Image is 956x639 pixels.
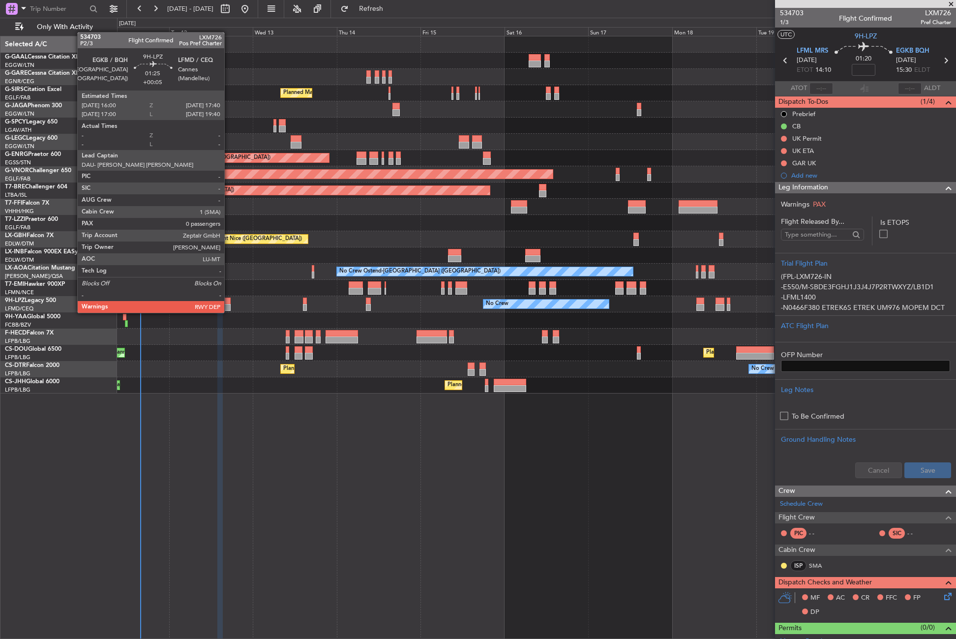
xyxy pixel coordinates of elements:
[792,159,816,167] div: GAR UK
[921,96,935,107] span: (1/4)
[169,27,253,36] div: Tue 12
[5,135,58,141] a: G-LEGCLegacy 600
[5,314,27,320] span: 9H-YAA
[283,362,333,376] div: Planned Maint Sofia
[5,78,34,85] a: EGNR/CEG
[5,159,31,166] a: EGSS/STN
[781,272,950,282] p: (FPL-LXM726-IN
[813,200,826,209] span: PAX
[907,529,929,538] div: - -
[778,486,795,497] span: Crew
[5,70,86,76] a: G-GARECessna Citation XLS+
[797,65,813,75] span: ETOT
[5,281,65,287] a: T7-EMIHawker 900XP
[5,249,24,255] span: LX-INB
[775,199,956,210] div: Warnings
[792,110,815,118] div: Prebrief
[5,54,86,60] a: G-GAALCessna Citation XLS+
[5,103,62,109] a: G-JAGAPhenom 300
[815,65,831,75] span: 14:10
[785,227,849,242] input: Type something...
[5,200,22,206] span: T7-FFI
[5,379,26,385] span: CS-JHH
[778,545,815,556] span: Cabin Crew
[116,183,234,198] div: Planned Maint Warsaw ([GEOGRAPHIC_DATA])
[339,264,501,279] div: No Crew Ostend-[GEOGRAPHIC_DATA] ([GEOGRAPHIC_DATA])
[756,27,840,36] div: Tue 19
[5,363,26,368] span: CS-DTR
[5,346,28,352] span: CS-DOU
[921,622,935,633] span: (0/0)
[777,30,795,39] button: UTC
[5,94,30,101] a: EGLF/FAB
[5,126,31,134] a: LGAV/ATH
[5,370,30,377] a: LFPB/LBG
[5,168,29,174] span: G-VNOR
[5,61,34,69] a: EGGW/LTN
[706,345,861,360] div: Planned Maint [GEOGRAPHIC_DATA] ([GEOGRAPHIC_DATA])
[781,321,950,331] div: ATC Flight Plan
[351,5,392,12] span: Refresh
[809,529,831,538] div: - -
[790,528,807,539] div: PIC
[861,593,869,603] span: CR
[855,31,877,41] span: 9H-LPZ
[5,184,25,190] span: T7-BRE
[672,27,756,36] div: Mon 18
[119,20,136,28] div: [DATE]
[253,27,337,36] div: Wed 13
[809,561,831,570] a: SMA
[5,240,34,247] a: EDLW/DTM
[791,84,807,93] span: ATOT
[5,298,56,304] a: 9H-LPZLegacy 500
[921,8,951,18] span: LXM726
[5,386,30,394] a: LFPB/LBG
[781,258,950,269] div: Trial Flight Plan
[5,87,24,92] span: G-SIRS
[896,65,912,75] span: 15:30
[5,184,67,190] a: T7-BREChallenger 604
[5,216,58,222] a: T7-LZZIPraetor 600
[791,171,951,180] div: Add new
[913,593,921,603] span: FP
[5,54,28,60] span: G-GAAL
[5,305,33,312] a: LFMD/CEQ
[5,152,28,157] span: G-ENRG
[5,143,34,150] a: EGGW/LTN
[448,378,602,393] div: Planned Maint [GEOGRAPHIC_DATA] ([GEOGRAPHIC_DATA])
[780,499,823,509] a: Schedule Crew
[192,232,302,246] div: Planned Maint Nice ([GEOGRAPHIC_DATA])
[5,168,71,174] a: G-VNORChallenger 650
[5,379,60,385] a: CS-JHHGlobal 6000
[5,346,61,352] a: CS-DOUGlobal 6500
[896,46,929,56] span: EGKB BQH
[5,135,26,141] span: G-LEGC
[889,528,905,539] div: SIC
[886,593,897,603] span: FFC
[781,303,950,323] p: -N0466F380 ETREK6S ETREK UM976 MOPEM DCT CACHI DCT AVLON UM976 [PERSON_NAME]
[810,608,819,617] span: DP
[5,152,61,157] a: G-ENRGPraetor 600
[5,249,83,255] a: LX-INBFalcon 900EX EASy II
[5,216,25,222] span: T7-LZZI
[914,65,930,75] span: ELDT
[781,350,950,360] label: OFP Number
[5,233,54,239] a: LX-GBHFalcon 7X
[588,27,672,36] div: Sun 17
[5,363,60,368] a: CS-DTRFalcon 2000
[5,70,28,76] span: G-GARE
[780,18,804,27] span: 1/3
[5,175,30,183] a: EGLF/FAB
[797,56,817,65] span: [DATE]
[778,623,802,634] span: Permits
[5,298,25,304] span: 9H-LPZ
[792,411,844,422] label: To Be Confirmed
[5,256,34,264] a: EDLW/DTM
[778,96,828,108] span: Dispatch To-Dos
[5,265,75,271] a: LX-AOACitation Mustang
[5,330,54,336] a: F-HECDFalcon 7X
[5,289,34,296] a: LFMN/NCE
[790,560,807,571] div: ISP
[880,217,950,228] label: Is ETOPS
[5,224,30,231] a: EGLF/FAB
